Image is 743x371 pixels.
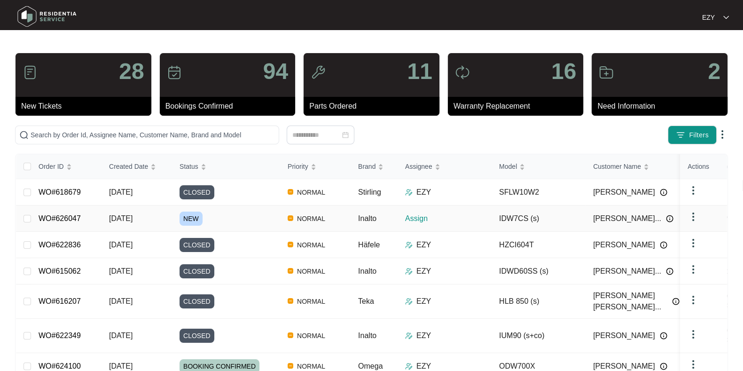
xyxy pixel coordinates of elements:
img: search-icon [19,130,29,140]
p: 28 [119,60,144,83]
span: Häfele [358,241,380,249]
span: Created Date [109,161,148,172]
button: filter iconFilters [668,126,717,144]
img: Info icon [666,215,673,222]
td: IDWD60SS (s) [492,258,586,284]
img: dropdown arrow [717,129,728,140]
img: Info icon [660,363,667,370]
th: Priority [280,154,351,179]
span: [DATE] [109,267,133,275]
img: Vercel Logo [288,298,293,304]
img: Vercel Logo [288,363,293,369]
img: icon [167,65,182,80]
th: Brand [351,154,398,179]
span: CLOSED [180,294,214,308]
a: WO#615062 [39,267,81,275]
span: Filters [689,130,709,140]
th: Customer Name [586,154,680,179]
span: CLOSED [180,238,214,252]
p: New Tickets [21,101,151,112]
span: NORMAL [293,266,329,277]
p: 94 [263,60,288,83]
span: [DATE] [109,332,133,339]
img: Assigner Icon [405,363,413,370]
img: dropdown arrow [688,237,699,249]
span: CLOSED [180,264,214,278]
span: [PERSON_NAME] [593,187,655,198]
span: [PERSON_NAME] [593,330,655,341]
img: icon [311,65,326,80]
img: Vercel Logo [288,189,293,195]
img: filter icon [676,130,685,140]
img: icon [599,65,614,80]
span: Status [180,161,198,172]
span: [DATE] [109,214,133,222]
th: Order ID [31,154,102,179]
img: Assigner Icon [405,241,413,249]
span: [PERSON_NAME] [593,239,655,251]
img: icon [23,65,38,80]
p: EZY [416,239,431,251]
img: Info icon [660,241,667,249]
span: Inalto [358,214,376,222]
span: NORMAL [293,330,329,341]
a: WO#622836 [39,241,81,249]
p: Need Information [597,101,727,112]
img: dropdown arrow [688,185,699,196]
span: NORMAL [293,213,329,224]
span: NEW [180,212,203,226]
a: WO#616207 [39,297,81,305]
th: Created Date [102,154,172,179]
img: dropdown arrow [688,294,699,306]
span: NORMAL [293,296,329,307]
span: Teka [358,297,374,305]
span: NORMAL [293,239,329,251]
img: Info icon [672,298,680,305]
p: 2 [708,60,720,83]
span: [PERSON_NAME]... [593,266,661,277]
img: Assigner Icon [405,332,413,339]
p: Parts Ordered [309,101,439,112]
a: WO#622349 [39,332,81,339]
img: Assigner Icon [405,189,413,196]
img: Info icon [660,189,667,196]
img: Assigner Icon [405,298,413,305]
span: [PERSON_NAME] [PERSON_NAME]... [593,290,667,313]
p: EZY [416,187,431,198]
img: residentia service logo [14,2,80,31]
img: dropdown arrow [688,211,699,222]
p: EZY [702,13,715,22]
img: Vercel Logo [288,268,293,274]
img: Assigner Icon [405,268,413,275]
span: CLOSED [180,329,214,343]
th: Actions [680,154,727,179]
span: NORMAL [293,187,329,198]
td: HLB 850 (s) [492,284,586,319]
td: IDW7CS (s) [492,205,586,232]
span: Order ID [39,161,64,172]
span: [DATE] [109,297,133,305]
p: EZY [416,296,431,307]
span: Customer Name [593,161,641,172]
p: Assign [405,213,492,224]
img: icon [455,65,470,80]
th: Status [172,154,280,179]
th: Model [492,154,586,179]
span: [DATE] [109,362,133,370]
img: Info icon [666,268,673,275]
img: dropdown arrow [688,264,699,275]
p: Warranty Replacement [454,101,584,112]
p: 11 [407,60,432,83]
span: Assignee [405,161,432,172]
span: [PERSON_NAME]... [593,213,661,224]
td: IUM90 (s+co) [492,319,586,353]
span: Inalto [358,332,376,339]
span: CLOSED [180,185,214,199]
p: Bookings Confirmed [165,101,296,112]
p: 16 [551,60,576,83]
input: Search by Order Id, Assignee Name, Customer Name, Brand and Model [31,130,275,140]
td: HZCI604T [492,232,586,258]
span: [DATE] [109,241,133,249]
img: dropdown arrow [723,15,729,20]
a: WO#618679 [39,188,81,196]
